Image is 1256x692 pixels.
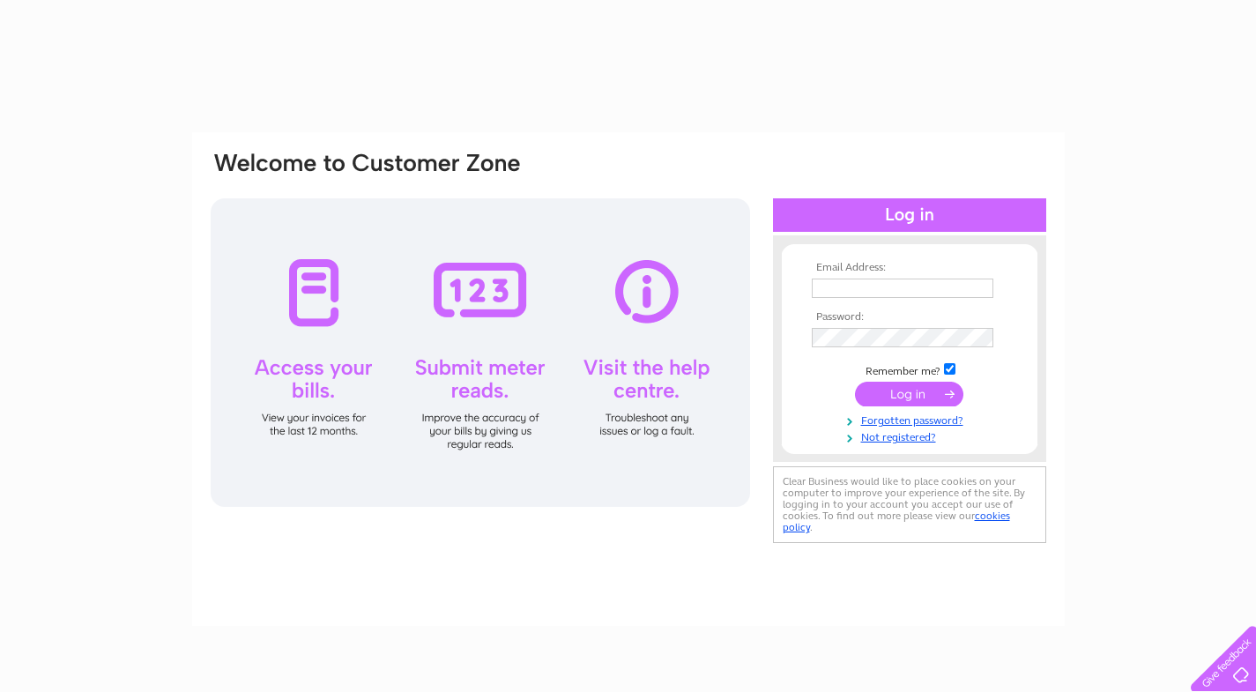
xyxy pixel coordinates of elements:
th: Email Address: [807,262,1012,274]
a: Not registered? [812,428,1012,444]
input: Submit [855,382,963,406]
a: Forgotten password? [812,411,1012,428]
div: Clear Business would like to place cookies on your computer to improve your experience of the sit... [773,466,1046,543]
th: Password: [807,311,1012,324]
td: Remember me? [807,361,1012,378]
a: cookies policy [783,510,1010,533]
